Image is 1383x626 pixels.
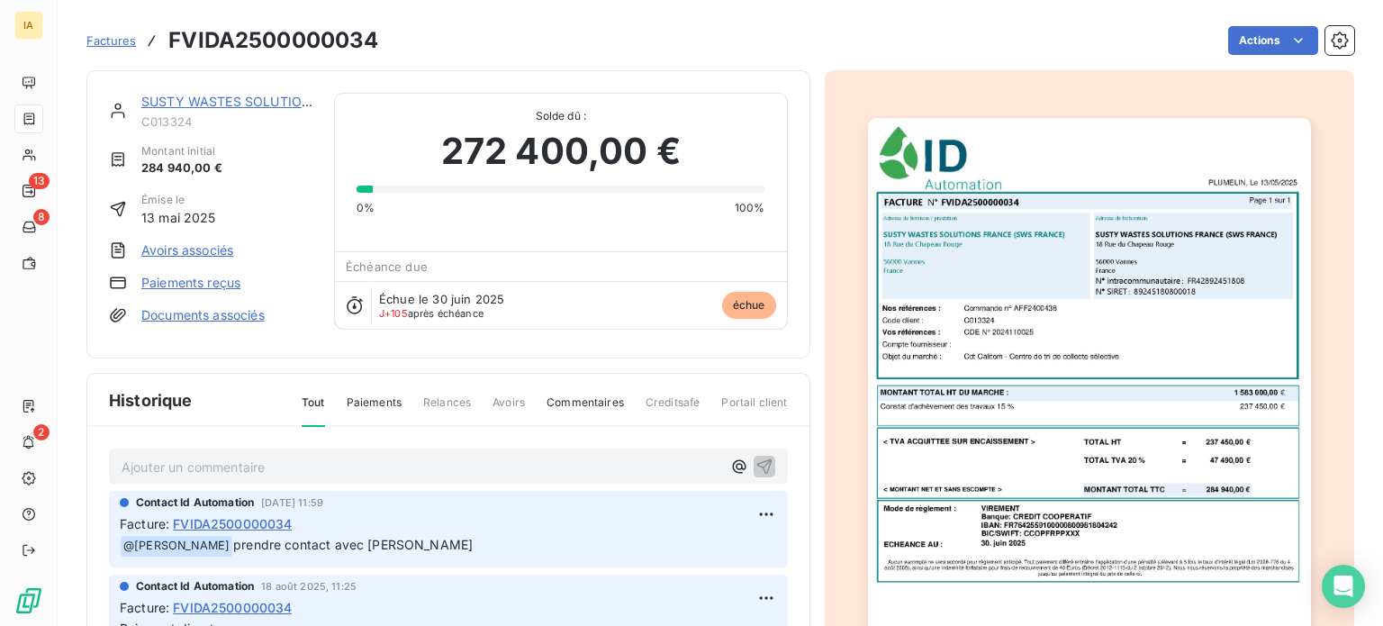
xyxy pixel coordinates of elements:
[14,586,43,615] img: Logo LeanPay
[33,209,50,225] span: 8
[261,581,357,592] span: 18 août 2025, 11:25
[233,537,473,552] span: prendre contact avec [PERSON_NAME]
[646,395,701,425] span: Creditsafe
[347,395,402,425] span: Paiements
[721,395,787,425] span: Portail client
[14,11,43,40] div: IA
[29,173,50,189] span: 13
[141,159,222,177] span: 284 940,00 €
[346,259,428,274] span: Échéance due
[261,497,323,508] span: [DATE] 11:59
[109,388,193,413] span: Historique
[141,306,265,324] a: Documents associés
[1322,565,1365,608] div: Open Intercom Messenger
[121,536,232,557] span: @ [PERSON_NAME]
[1228,26,1318,55] button: Actions
[168,24,378,57] h3: FVIDA2500000034
[722,292,776,319] span: échue
[141,208,216,227] span: 13 mai 2025
[423,395,471,425] span: Relances
[141,274,240,292] a: Paiements reçus
[357,108,764,124] span: Solde dû :
[33,424,50,440] span: 2
[141,192,216,208] span: Émise le
[547,395,624,425] span: Commentaires
[136,578,254,594] span: Contact Id Automation
[86,33,136,48] span: Factures
[141,94,552,109] a: SUSTY WASTES SOLUTIONS [GEOGRAPHIC_DATA] (SWS FRANCE)
[120,514,169,533] span: Facture :
[136,494,254,511] span: Contact Id Automation
[379,307,408,320] span: J+105
[302,395,325,427] span: Tout
[120,598,169,617] span: Facture :
[141,143,222,159] span: Montant initial
[735,200,765,216] span: 100%
[379,308,484,319] span: après échéance
[86,32,136,50] a: Factures
[173,514,292,533] span: FVIDA2500000034
[141,241,233,259] a: Avoirs associés
[441,124,681,178] span: 272 400,00 €
[379,292,504,306] span: Échue le 30 juin 2025
[357,200,375,216] span: 0%
[173,598,292,617] span: FVIDA2500000034
[493,395,525,425] span: Avoirs
[141,114,312,129] span: C013324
